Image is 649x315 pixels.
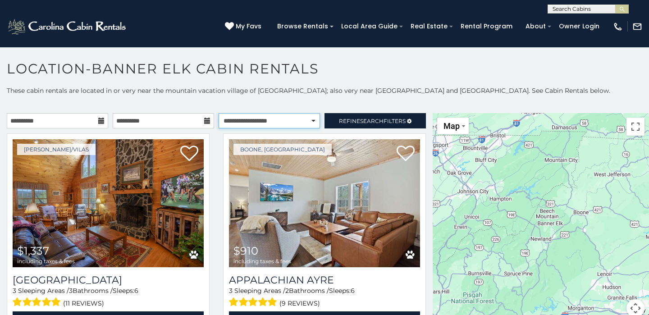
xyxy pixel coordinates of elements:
span: including taxes & fees [17,258,75,264]
button: Toggle fullscreen view [626,118,644,136]
a: [GEOGRAPHIC_DATA] [13,274,204,286]
a: Appalachian Ayre [229,274,420,286]
img: River Valley View [13,139,204,267]
h3: River Valley View [13,274,204,286]
span: 2 [285,287,289,295]
span: Refine Filters [339,118,406,124]
a: Boone, [GEOGRAPHIC_DATA] [233,144,332,155]
img: White-1-2.png [7,18,128,36]
span: $1,337 [17,244,49,257]
span: 6 [351,287,355,295]
div: Sleeping Areas / Bathrooms / Sleeps: [13,286,204,309]
span: 3 [229,287,233,295]
a: [PERSON_NAME]/Vilas [17,144,96,155]
a: Owner Login [554,19,604,33]
a: Add to favorites [180,145,198,164]
img: Appalachian Ayre [229,139,420,267]
a: About [521,19,550,33]
div: Sleeping Areas / Bathrooms / Sleeps: [229,286,420,309]
a: My Favs [225,22,264,32]
span: Search [360,118,384,124]
img: phone-regular-white.png [613,22,623,32]
a: Add to favorites [397,145,415,164]
a: RefineSearchFilters [324,113,426,128]
span: $910 [233,244,258,257]
span: Map [443,121,460,131]
a: Appalachian Ayre $910 including taxes & fees [229,139,420,267]
span: (9 reviews) [279,297,320,309]
a: Rental Program [456,19,517,33]
span: (11 reviews) [63,297,104,309]
a: Local Area Guide [337,19,402,33]
a: River Valley View $1,337 including taxes & fees [13,139,204,267]
a: Browse Rentals [273,19,333,33]
span: 3 [13,287,16,295]
span: 6 [134,287,138,295]
img: mail-regular-white.png [632,22,642,32]
button: Change map style [437,118,469,134]
span: 3 [69,287,73,295]
a: Real Estate [406,19,452,33]
span: My Favs [236,22,261,31]
span: including taxes & fees [233,258,291,264]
